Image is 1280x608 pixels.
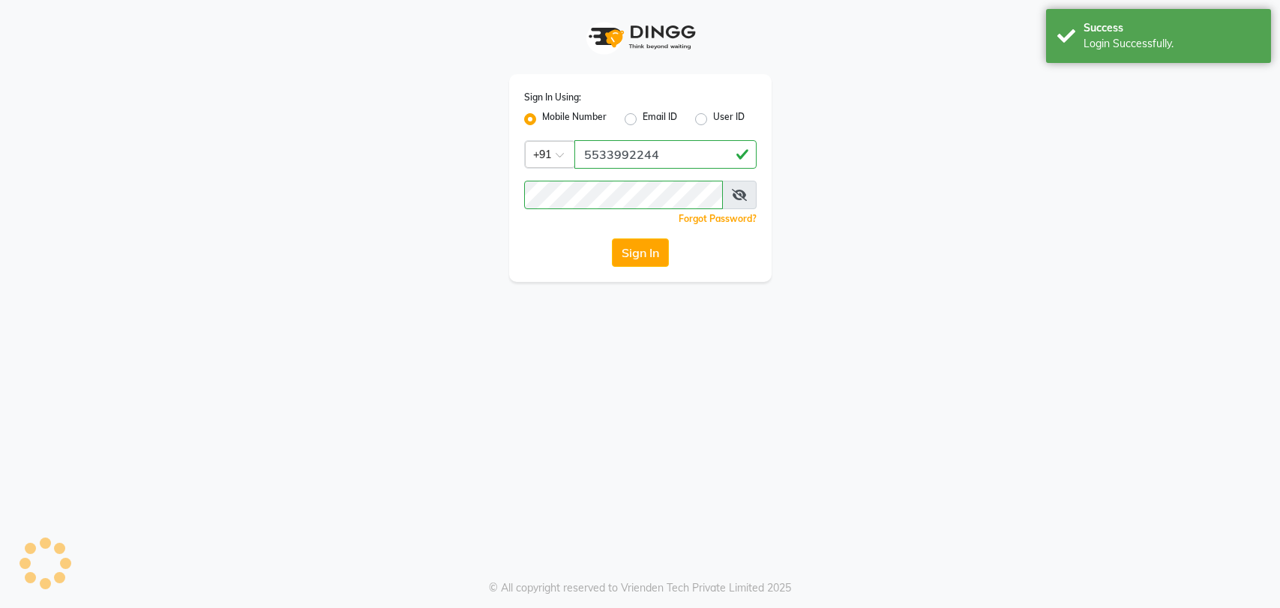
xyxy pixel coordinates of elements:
div: Login Successfully. [1084,36,1260,52]
div: Success [1084,20,1260,36]
label: User ID [713,110,745,128]
input: Username [524,181,723,209]
a: Forgot Password? [679,213,757,224]
img: logo1.svg [580,15,700,59]
input: Username [574,140,757,169]
button: Sign In [612,238,669,267]
label: Email ID [643,110,677,128]
label: Mobile Number [542,110,607,128]
label: Sign In Using: [524,91,581,104]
